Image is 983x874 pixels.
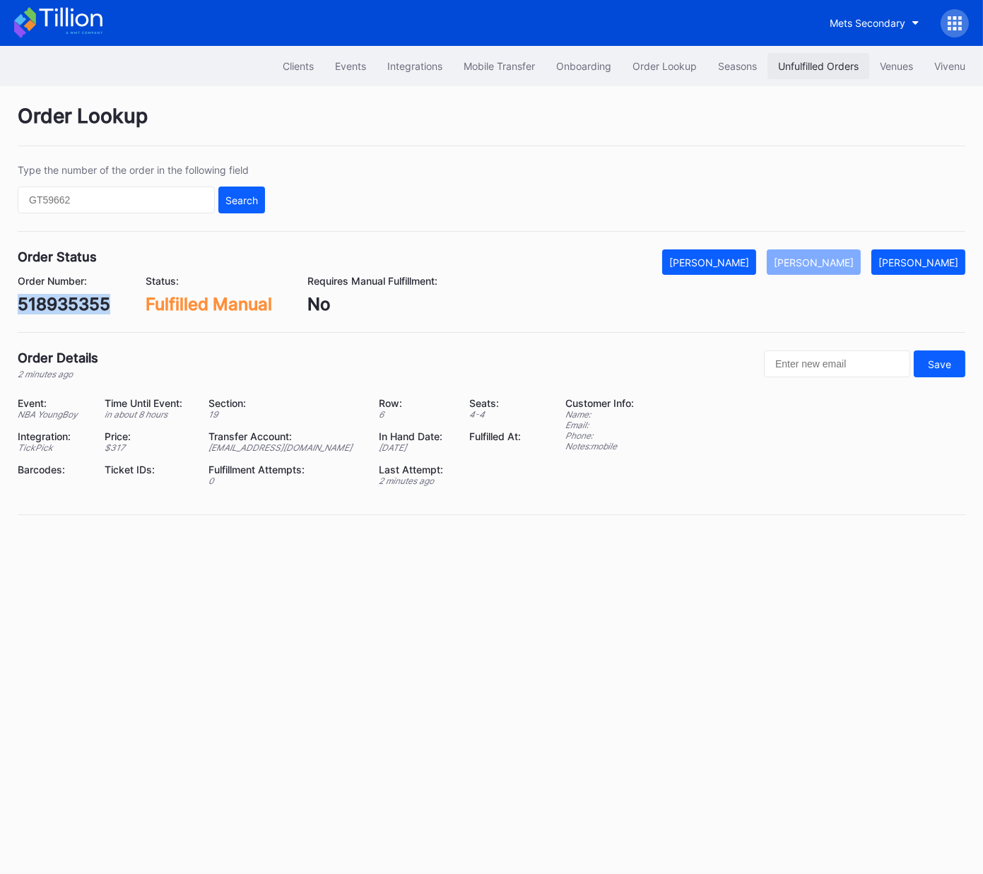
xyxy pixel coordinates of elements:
div: in about 8 hours [105,409,192,420]
div: $ 317 [105,442,192,453]
div: [DATE] [379,442,452,453]
div: Venues [880,60,913,72]
div: Ticket IDs: [105,463,192,476]
div: Time Until Event: [105,397,192,409]
div: TickPick [18,442,87,453]
div: 6 [379,409,452,420]
div: Customer Info: [565,397,634,409]
div: Mobile Transfer [464,60,535,72]
div: In Hand Date: [379,430,452,442]
div: Seasons [718,60,757,72]
div: 518935355 [18,294,110,314]
div: 2 minutes ago [379,476,452,486]
div: Onboarding [556,60,611,72]
button: Venues [869,53,924,79]
div: No [307,294,437,314]
input: Enter new email [764,350,910,377]
div: Requires Manual Fulfillment: [307,275,437,287]
div: Notes: mobile [565,441,634,451]
div: Clients [283,60,314,72]
button: Unfulfilled Orders [767,53,869,79]
div: Unfulfilled Orders [778,60,859,72]
div: 4 - 4 [469,409,530,420]
button: Vivenu [924,53,976,79]
div: Type the number of the order in the following field [18,164,265,176]
div: Fulfillment Attempts: [208,463,361,476]
button: [PERSON_NAME] [871,249,965,275]
div: Integrations [387,60,442,72]
button: Events [324,53,377,79]
button: Onboarding [546,53,622,79]
button: Seasons [707,53,767,79]
input: GT59662 [18,187,215,213]
div: Integration: [18,430,87,442]
div: Email: [565,420,634,430]
div: Phone: [565,430,634,441]
div: Row: [379,397,452,409]
div: Events [335,60,366,72]
div: Fulfilled Manual [146,294,272,314]
div: [PERSON_NAME] [878,256,958,268]
div: Name: [565,409,634,420]
div: Fulfilled At: [469,430,530,442]
div: [PERSON_NAME] [774,256,854,268]
div: 2 minutes ago [18,369,98,379]
button: Clients [272,53,324,79]
div: Order Lookup [632,60,697,72]
div: Section: [208,397,361,409]
button: Mobile Transfer [453,53,546,79]
div: Order Lookup [18,104,965,146]
div: Search [225,194,258,206]
div: Price: [105,430,192,442]
div: 0 [208,476,361,486]
button: [PERSON_NAME] [767,249,861,275]
button: Integrations [377,53,453,79]
button: Save [914,350,965,377]
button: [PERSON_NAME] [662,249,756,275]
button: Mets Secondary [819,10,930,36]
div: 19 [208,409,361,420]
div: Order Status [18,249,97,264]
div: [EMAIL_ADDRESS][DOMAIN_NAME] [208,442,361,453]
div: NBA YoungBoy [18,409,87,420]
div: [PERSON_NAME] [669,256,749,268]
div: Mets Secondary [830,17,905,29]
button: Search [218,187,265,213]
div: Barcodes: [18,463,87,476]
div: Transfer Account: [208,430,361,442]
div: Seats: [469,397,530,409]
div: Status: [146,275,272,287]
div: Order Details [18,350,98,365]
div: Last Attempt: [379,463,452,476]
div: Order Number: [18,275,110,287]
div: Vivenu [934,60,965,72]
div: Save [928,358,951,370]
div: Event: [18,397,87,409]
button: Order Lookup [622,53,707,79]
